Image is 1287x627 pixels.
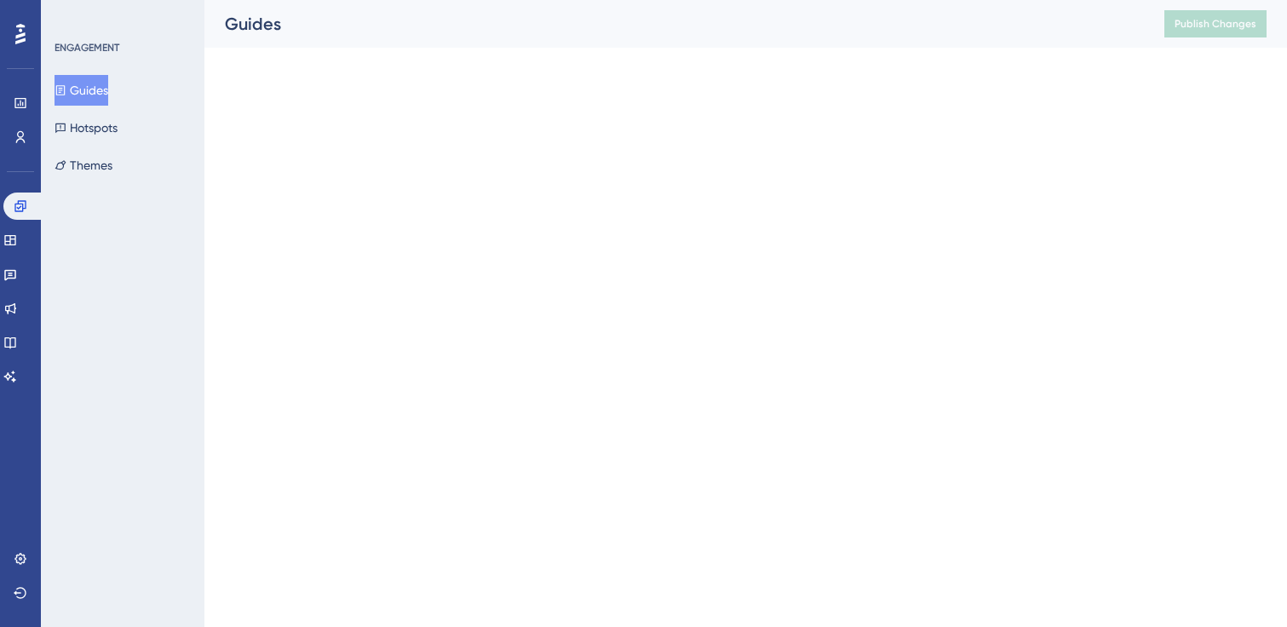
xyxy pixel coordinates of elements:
button: Publish Changes [1164,10,1267,37]
span: Publish Changes [1175,17,1256,31]
button: Guides [55,75,108,106]
div: Guides [225,12,1122,36]
button: Hotspots [55,112,118,143]
button: Themes [55,150,112,181]
div: ENGAGEMENT [55,41,119,55]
